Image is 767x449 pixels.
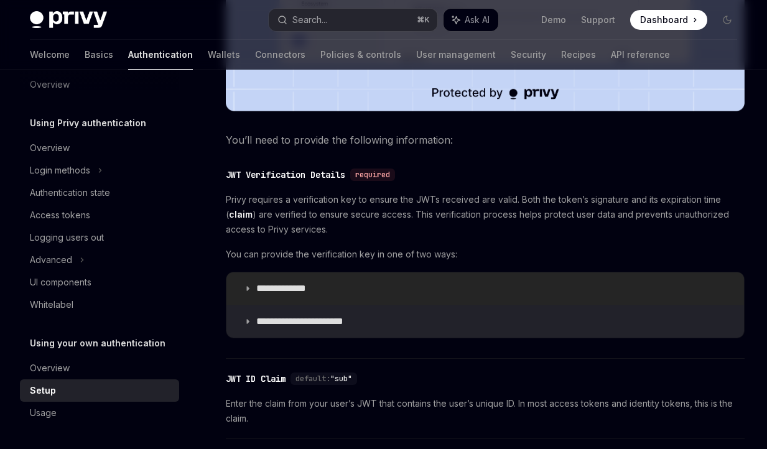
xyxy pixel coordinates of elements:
a: Support [581,14,615,26]
a: Policies & controls [320,40,401,70]
a: Wallets [208,40,240,70]
div: Setup [30,383,56,398]
div: Overview [30,141,70,155]
a: Dashboard [630,10,707,30]
div: JWT ID Claim [226,373,286,385]
div: required [350,169,395,181]
span: Ask AI [465,14,490,26]
div: Logging users out [30,230,104,245]
h5: Using Privy authentication [30,116,146,131]
div: JWT Verification Details [226,169,345,181]
img: dark logo [30,11,107,29]
a: API reference [611,40,670,70]
button: Search...⌘K [269,9,437,31]
a: Recipes [561,40,596,70]
div: Login methods [30,163,90,178]
span: You can provide the verification key in one of two ways: [226,247,745,262]
a: Demo [541,14,566,26]
div: Authentication state [30,185,110,200]
a: Security [511,40,546,70]
span: Enter the claim from your user’s JWT that contains the user’s unique ID. In most access tokens an... [226,396,745,426]
a: UI components [20,271,179,294]
a: Authentication [128,40,193,70]
a: Connectors [255,40,305,70]
div: Whitelabel [30,297,73,312]
a: Overview [20,137,179,159]
span: ⌘ K [417,15,430,25]
a: Logging users out [20,226,179,249]
a: Welcome [30,40,70,70]
div: Usage [30,405,57,420]
span: You’ll need to provide the following information: [226,131,745,149]
div: UI components [30,275,91,290]
a: Basics [85,40,113,70]
button: Toggle dark mode [717,10,737,30]
a: Setup [20,379,179,402]
button: Ask AI [444,9,498,31]
span: Dashboard [640,14,688,26]
div: Overview [30,361,70,376]
h5: Using your own authentication [30,336,165,351]
a: Overview [20,357,179,379]
div: Advanced [30,252,72,267]
span: "sub" [330,374,352,384]
a: Authentication state [20,182,179,204]
a: Whitelabel [20,294,179,316]
a: User management [416,40,496,70]
a: Access tokens [20,204,179,226]
a: claim [229,209,253,220]
span: Privy requires a verification key to ensure the JWTs received are valid. Both the token’s signatu... [226,192,745,237]
a: Usage [20,402,179,424]
span: default: [295,374,330,384]
div: Access tokens [30,208,90,223]
div: Search... [292,12,327,27]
